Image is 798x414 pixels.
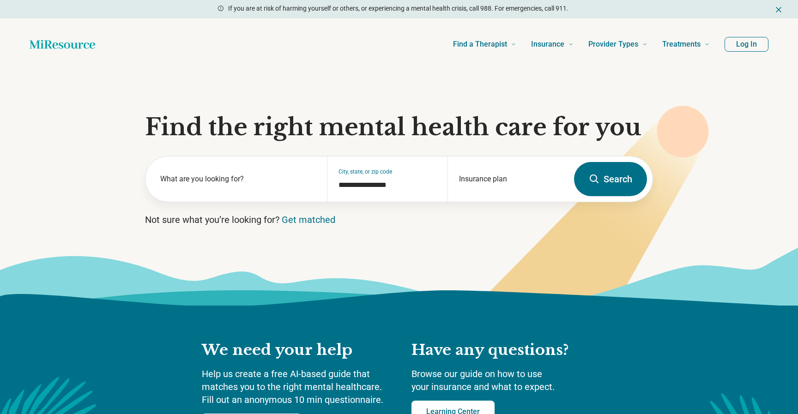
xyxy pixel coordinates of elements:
label: What are you looking for? [160,174,316,185]
p: Help us create a free AI-based guide that matches you to the right mental healthcare. Fill out an... [202,367,393,406]
a: Home page [30,35,95,54]
a: Insurance [531,26,574,63]
h2: Have any questions? [411,341,596,360]
p: Browse our guide on how to use your insurance and what to expect. [411,367,596,393]
span: Provider Types [588,38,638,51]
h2: We need your help [202,341,393,360]
button: Log In [725,37,768,52]
button: Search [574,162,647,196]
a: Provider Types [588,26,647,63]
span: Find a Therapist [453,38,507,51]
span: Treatments [662,38,701,51]
p: Not sure what you’re looking for? [145,213,653,226]
p: If you are at risk of harming yourself or others, or experiencing a mental health crisis, call 98... [228,4,568,13]
a: Get matched [282,214,335,225]
h1: Find the right mental health care for you [145,114,653,141]
span: Insurance [531,38,564,51]
a: Treatments [662,26,710,63]
button: Dismiss [774,4,783,15]
a: Find a Therapist [453,26,516,63]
